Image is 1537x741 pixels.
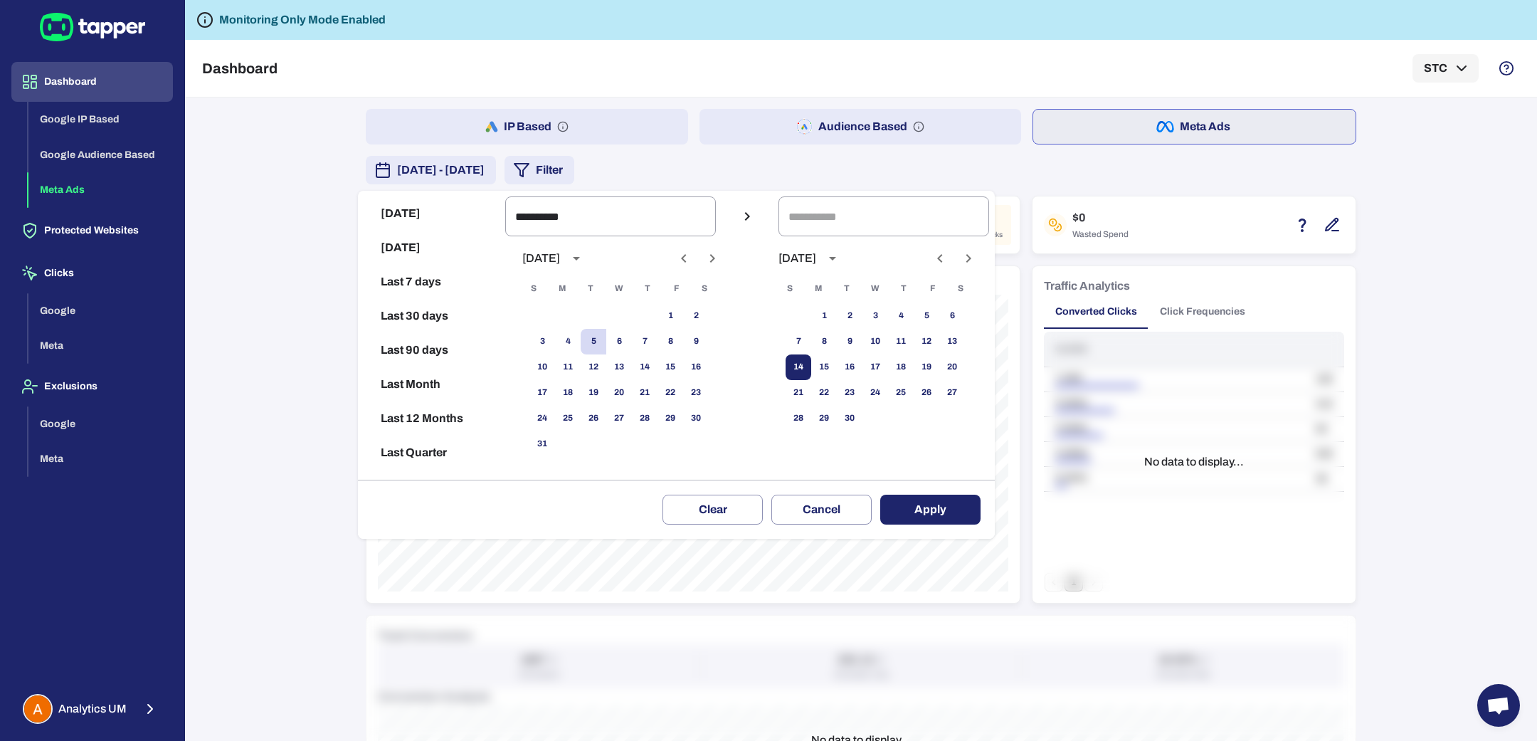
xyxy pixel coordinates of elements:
[364,333,500,367] button: Last 90 days
[811,380,837,406] button: 22
[914,354,939,380] button: 19
[834,275,860,303] span: Tuesday
[914,329,939,354] button: 12
[657,329,683,354] button: 8
[778,251,816,266] div: [DATE]
[581,354,606,380] button: 12
[632,380,657,406] button: 21
[529,354,555,380] button: 10
[581,380,606,406] button: 19
[564,246,588,270] button: calendar view is open, switch to year view
[862,354,888,380] button: 17
[683,354,709,380] button: 16
[786,354,811,380] button: 14
[662,495,763,525] button: Clear
[692,275,717,303] span: Saturday
[862,303,888,329] button: 3
[683,380,709,406] button: 23
[657,406,683,431] button: 29
[700,246,724,270] button: Next month
[606,354,632,380] button: 13
[786,406,811,431] button: 28
[581,329,606,354] button: 5
[529,406,555,431] button: 24
[888,329,914,354] button: 11
[606,380,632,406] button: 20
[837,380,862,406] button: 23
[837,329,862,354] button: 9
[657,354,683,380] button: 15
[632,354,657,380] button: 14
[364,265,500,299] button: Last 7 days
[657,303,683,329] button: 1
[555,354,581,380] button: 11
[862,380,888,406] button: 24
[364,436,500,470] button: Last Quarter
[786,380,811,406] button: 21
[888,354,914,380] button: 18
[683,303,709,329] button: 2
[811,354,837,380] button: 15
[891,275,917,303] span: Thursday
[956,246,981,270] button: Next month
[529,329,555,354] button: 3
[364,196,500,231] button: [DATE]
[888,303,914,329] button: 4
[939,354,965,380] button: 20
[364,401,500,436] button: Last 12 Months
[578,275,603,303] span: Tuesday
[606,275,632,303] span: Wednesday
[683,406,709,431] button: 30
[364,367,500,401] button: Last Month
[919,275,945,303] span: Friday
[862,329,888,354] button: 10
[364,470,500,504] button: Reset
[364,299,500,333] button: Last 30 days
[914,303,939,329] button: 5
[635,275,660,303] span: Thursday
[606,406,632,431] button: 27
[683,329,709,354] button: 9
[657,380,683,406] button: 22
[581,406,606,431] button: 26
[939,329,965,354] button: 13
[811,406,837,431] button: 29
[939,380,965,406] button: 27
[928,246,952,270] button: Previous month
[888,380,914,406] button: 25
[820,246,845,270] button: calendar view is open, switch to year view
[837,406,862,431] button: 30
[555,406,581,431] button: 25
[837,354,862,380] button: 16
[555,329,581,354] button: 4
[880,495,981,525] button: Apply
[632,406,657,431] button: 28
[522,251,560,266] div: [DATE]
[672,246,696,270] button: Previous month
[521,275,546,303] span: Sunday
[948,275,973,303] span: Saturday
[914,380,939,406] button: 26
[806,275,831,303] span: Monday
[777,275,803,303] span: Sunday
[529,431,555,457] button: 31
[862,275,888,303] span: Wednesday
[364,231,500,265] button: [DATE]
[1477,684,1520,727] a: Open chat
[811,329,837,354] button: 8
[529,380,555,406] button: 17
[837,303,862,329] button: 2
[549,275,575,303] span: Monday
[939,303,965,329] button: 6
[606,329,632,354] button: 6
[632,329,657,354] button: 7
[663,275,689,303] span: Friday
[771,495,872,525] button: Cancel
[811,303,837,329] button: 1
[555,380,581,406] button: 18
[786,329,811,354] button: 7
